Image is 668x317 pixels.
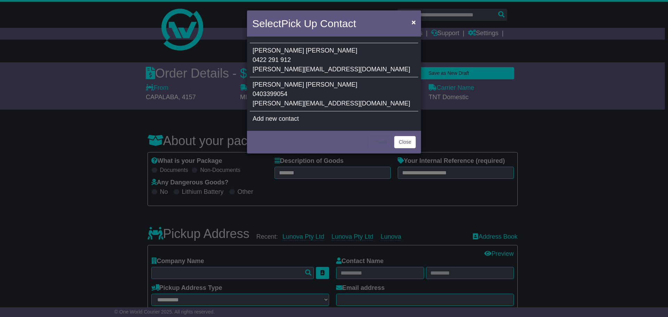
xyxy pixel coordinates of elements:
span: × [412,18,416,26]
button: < Back [368,136,392,148]
span: 0403399054 [253,90,287,97]
span: [PERSON_NAME] [306,81,357,88]
span: Add new contact [253,115,299,122]
span: [PERSON_NAME][EMAIL_ADDRESS][DOMAIN_NAME] [253,66,410,73]
span: [PERSON_NAME] [253,47,304,54]
span: Pick Up [281,18,317,29]
button: Close [394,136,416,148]
button: Close [408,15,419,29]
span: [PERSON_NAME][EMAIL_ADDRESS][DOMAIN_NAME] [253,100,410,107]
h4: Select [252,16,356,31]
span: Contact [320,18,356,29]
span: [PERSON_NAME] [306,47,357,54]
span: 0422 291 912 [253,56,291,63]
span: [PERSON_NAME] [253,81,304,88]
